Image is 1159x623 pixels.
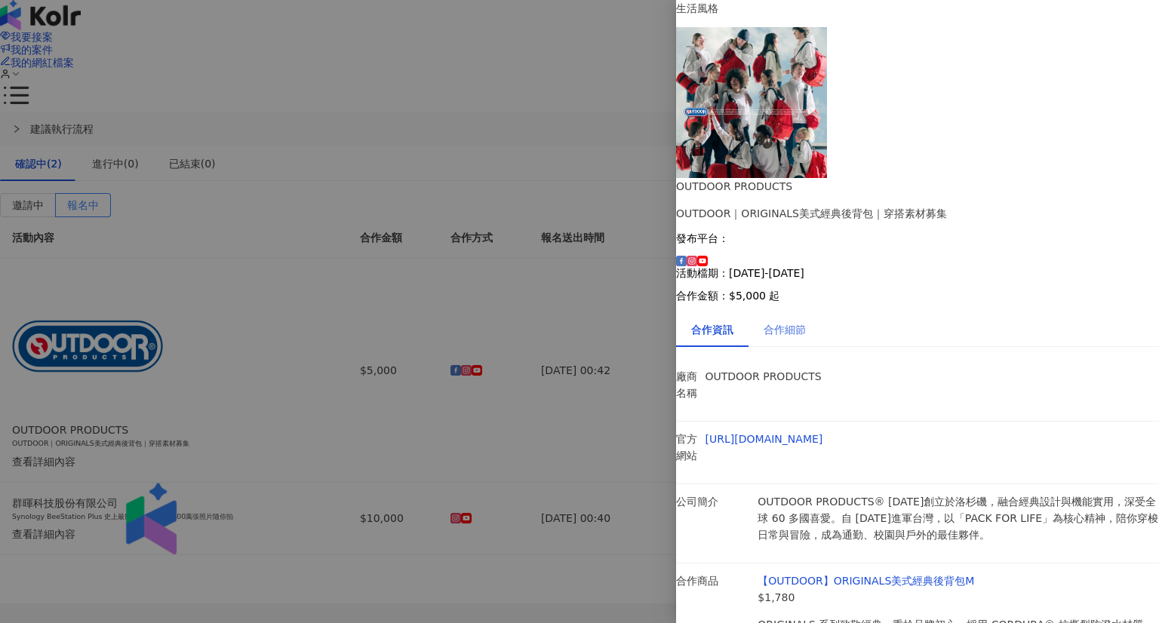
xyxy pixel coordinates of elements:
[758,589,1159,606] p: $1,780
[676,431,698,464] p: 官方網站
[676,232,1159,244] p: 發布平台：
[705,368,842,385] p: OUTDOOR PRODUCTS
[676,267,1159,279] p: 活動檔期：[DATE]-[DATE]
[676,27,827,178] img: 【OUTDOOR】ORIGINALS美式經典後背包M
[691,321,733,338] div: 合作資訊
[676,205,1159,222] div: OUTDOOR｜ORIGINALS美式經典後背包｜穿搭素材募集
[676,572,750,589] p: 合作商品
[758,493,1159,543] p: OUTDOOR PRODUCTS® [DATE]創立於洛杉磯，融合經典設計與機能實用，深受全球 60 多國喜愛。自 [DATE]進軍台灣，以「PACK FOR LIFE」為核心精神，陪你穿梭日常...
[706,433,823,445] a: [URL][DOMAIN_NAME]
[676,493,750,510] p: 公司簡介
[764,321,806,338] div: 合作細節
[676,178,1159,195] div: OUTDOOR PRODUCTS
[758,575,974,587] a: 【OUTDOOR】ORIGINALS美式經典後背包M
[676,368,697,401] p: 廠商名稱
[676,290,1159,302] p: 合作金額： $5,000 起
